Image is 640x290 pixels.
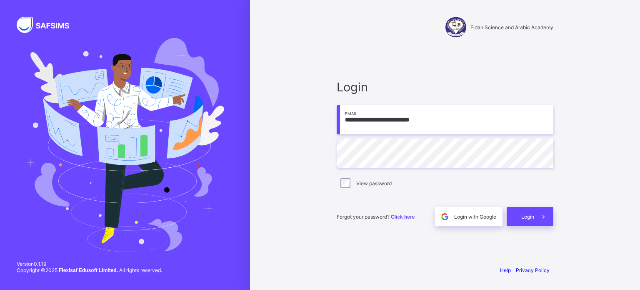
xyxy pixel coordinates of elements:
[391,214,415,220] span: Click here
[470,24,553,30] span: Eldan Science and Arabic Academy
[500,267,511,273] a: Help
[337,80,553,94] span: Login
[521,214,534,220] span: Login
[26,38,224,252] img: Hero Image
[17,261,162,267] span: Version 0.1.19
[17,17,79,33] img: SAFSIMS Logo
[440,212,450,222] img: google.396cfc9801f0270233282035f929180a.svg
[17,267,162,273] span: Copyright © 2025 All rights reserved.
[516,267,550,273] a: Privacy Policy
[59,267,118,273] strong: Flexisaf Edusoft Limited.
[337,214,415,220] span: Forgot your password?
[356,180,392,187] label: View password
[454,214,496,220] span: Login with Google
[391,214,415,220] a: Click here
